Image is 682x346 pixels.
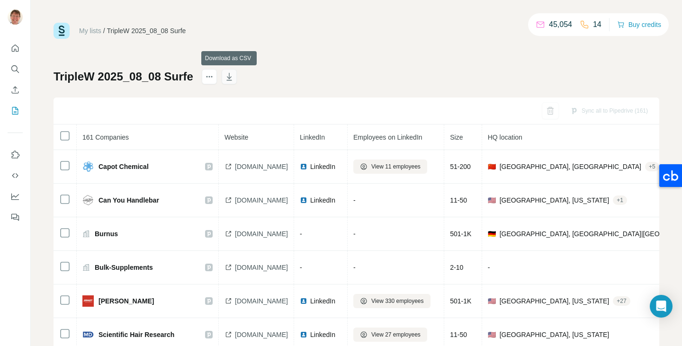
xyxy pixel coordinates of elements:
span: LinkedIn [300,133,325,141]
a: My lists [79,27,101,35]
span: 51-200 [450,163,471,170]
span: Burnus [95,229,118,239]
span: [GEOGRAPHIC_DATA], [US_STATE] [500,195,610,205]
span: - [353,230,356,238]
span: [DOMAIN_NAME] [235,330,288,339]
button: Feedback [8,209,23,226]
span: Size [450,133,463,141]
button: Quick start [8,40,23,57]
img: LinkedIn logo [300,297,307,305]
button: Search [8,61,23,78]
span: [DOMAIN_NAME] [235,263,288,272]
span: LinkedIn [310,162,335,171]
span: 🇨🇳 [488,162,496,171]
span: - [353,264,356,271]
span: View 27 employees [371,330,421,339]
button: View 330 employees [353,294,431,308]
span: 🇺🇸 [488,195,496,205]
button: Buy credits [617,18,661,31]
img: company-logo [82,161,94,172]
span: 161 Companies [82,133,129,141]
span: - [353,196,356,204]
img: company-logo [82,329,94,340]
span: Capot Chemical [99,162,149,171]
span: [GEOGRAPHIC_DATA], [US_STATE] [500,330,610,339]
div: + 1 [613,196,627,204]
img: Surfe Logo [54,23,70,39]
p: 14 [593,19,601,30]
span: 2-10 [450,264,463,271]
span: [DOMAIN_NAME] [235,162,288,171]
img: LinkedIn logo [300,163,307,170]
div: + 5 [645,162,659,171]
span: 11-50 [450,196,467,204]
span: View 11 employees [371,162,421,171]
div: Open Intercom Messenger [650,295,673,318]
span: 501-1K [450,297,471,305]
span: Website [224,133,248,141]
button: View 11 employees [353,160,427,174]
span: 🇩🇪 [488,229,496,239]
img: Avatar [8,9,23,25]
span: - [300,230,302,238]
span: LinkedIn [310,296,335,306]
span: [PERSON_NAME] [99,296,154,306]
span: LinkedIn [310,195,335,205]
p: 45,054 [549,19,572,30]
span: [GEOGRAPHIC_DATA], [US_STATE] [500,296,610,306]
div: TripleW 2025_08_08 Surfe [107,26,186,35]
span: 🇺🇸 [488,296,496,306]
button: Dashboard [8,188,23,205]
span: 11-50 [450,331,467,338]
span: - [488,264,490,271]
span: 501-1K [450,230,471,238]
span: [DOMAIN_NAME] [235,195,288,205]
button: actions [202,69,217,84]
span: Scientific Hair Research [99,330,174,339]
button: Enrich CSV [8,81,23,98]
span: 🇺🇸 [488,330,496,339]
span: HQ location [488,133,522,141]
img: LinkedIn logo [300,196,307,204]
span: View 330 employees [371,297,424,305]
span: [DOMAIN_NAME] [235,296,288,306]
span: Employees on LinkedIn [353,133,422,141]
li: / [103,26,105,35]
span: LinkedIn [310,330,335,339]
span: Can You Handlebar [99,195,159,205]
div: + 27 [613,297,630,305]
button: Use Surfe on LinkedIn [8,146,23,163]
img: company-logo [82,295,94,307]
img: LinkedIn logo [300,331,307,338]
span: [DOMAIN_NAME] [235,229,288,239]
span: Bulk-Supplements [95,263,153,272]
h1: TripleW 2025_08_08 Surfe [54,69,193,84]
span: - [300,264,302,271]
img: company-logo [82,195,94,206]
button: View 27 employees [353,328,427,342]
span: [GEOGRAPHIC_DATA], [GEOGRAPHIC_DATA] [500,162,641,171]
button: Use Surfe API [8,167,23,184]
button: My lists [8,102,23,119]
